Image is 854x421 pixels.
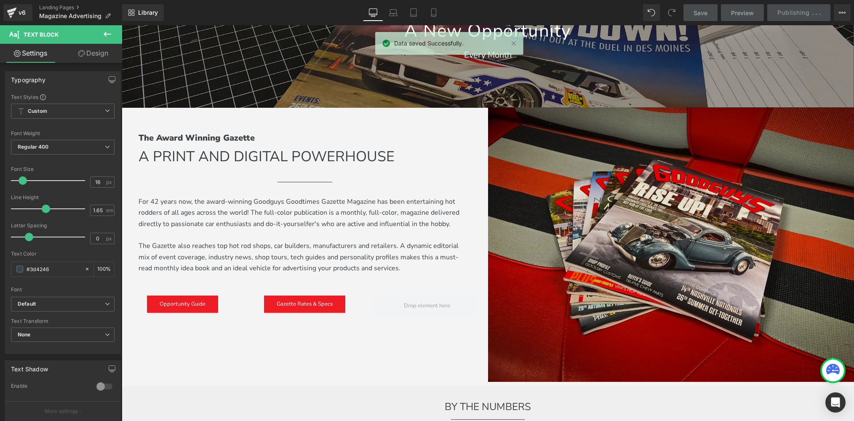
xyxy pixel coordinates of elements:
[11,361,48,373] div: Text Shadow
[106,236,113,241] span: px
[11,383,88,392] div: Enable
[3,4,32,21] a: v6
[120,373,613,390] p: BY THE NUMBERS
[18,331,31,338] b: None
[94,262,114,277] div: %
[383,4,403,21] a: Laptop
[424,4,444,21] a: Mobile
[17,106,366,120] p: The Award Winning Gazette
[11,93,115,100] div: Text Styles
[24,31,59,38] span: Text Block
[106,208,113,213] span: em
[363,4,383,21] a: Desktop
[643,4,660,21] button: Undo
[222,23,511,37] p: Every Month
[106,179,113,185] span: px
[45,408,78,415] p: More settings
[39,4,122,11] a: Landing Pages
[663,4,680,21] button: Redo
[11,195,115,200] div: Line Height
[694,8,707,17] span: Save
[11,251,115,257] div: Text Color
[18,301,36,308] i: Default
[11,287,115,293] div: Font
[38,275,84,282] span: Opportunity Guide
[17,171,350,204] p: For 42 years now, the award-winning Goodguys Goodtimes Gazette Magazine has been entertaining hot...
[142,270,224,288] a: Gazette Rates & Specs
[122,4,164,21] a: New Library
[27,264,80,274] input: Color
[155,275,211,282] span: Gazette Rates & Specs
[17,215,350,248] p: The Gazette also reaches top hot rod shops, car builders, manufacturers and retailers. A dynamic ...
[721,4,764,21] a: Preview
[11,318,115,324] div: Text Transform
[731,8,754,17] span: Preview
[11,131,115,136] div: Font Weight
[28,108,47,115] b: Custom
[138,9,158,16] span: Library
[39,13,101,19] span: Magazine Advertising
[11,166,115,172] div: Font Size
[11,72,45,83] div: Typography
[25,270,96,288] a: Opportunity Guide
[63,44,124,63] a: Design
[403,4,424,21] a: Tablet
[834,4,851,21] button: More
[17,120,366,143] p: A PRINT AND DIGITAL POWERHOUSE
[825,392,846,413] div: Open Intercom Messenger
[11,223,115,229] div: Letter Spacing
[18,144,49,150] b: Regular 400
[394,39,464,48] span: Data saved Successfully.
[5,401,120,421] button: More settings
[17,7,27,18] div: v6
